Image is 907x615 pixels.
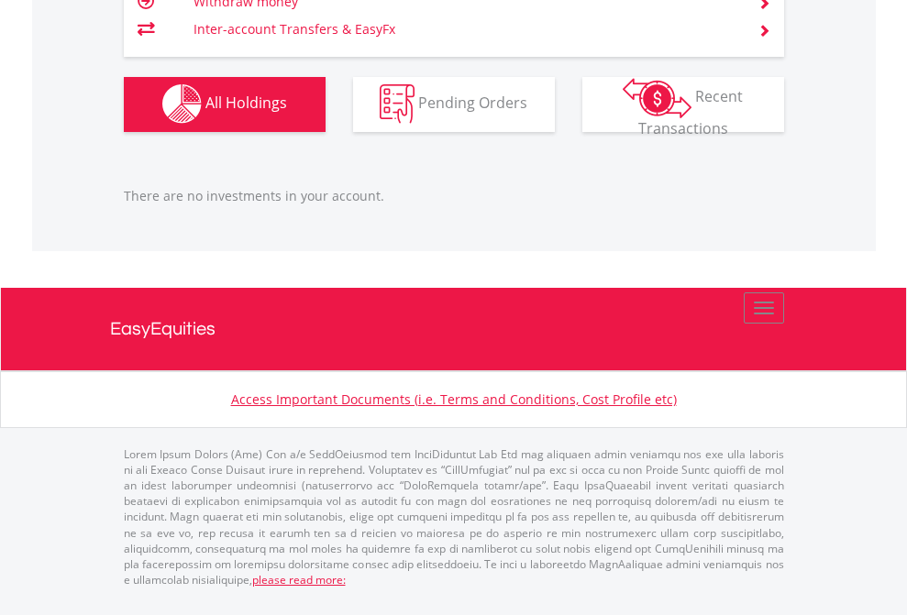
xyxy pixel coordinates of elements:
a: EasyEquities [110,288,798,370]
p: Lorem Ipsum Dolors (Ame) Con a/e SeddOeiusmod tem InciDiduntut Lab Etd mag aliquaen admin veniamq... [124,446,784,588]
img: transactions-zar-wht.png [623,78,691,118]
a: please read more: [252,572,346,588]
button: All Holdings [124,77,326,132]
span: Pending Orders [418,93,527,113]
span: All Holdings [205,93,287,113]
img: pending_instructions-wht.png [380,84,415,124]
button: Recent Transactions [582,77,784,132]
button: Pending Orders [353,77,555,132]
img: holdings-wht.png [162,84,202,124]
span: Recent Transactions [638,86,744,138]
td: Inter-account Transfers & EasyFx [194,16,736,43]
a: Access Important Documents (i.e. Terms and Conditions, Cost Profile etc) [231,390,677,408]
p: There are no investments in your account. [124,187,784,205]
